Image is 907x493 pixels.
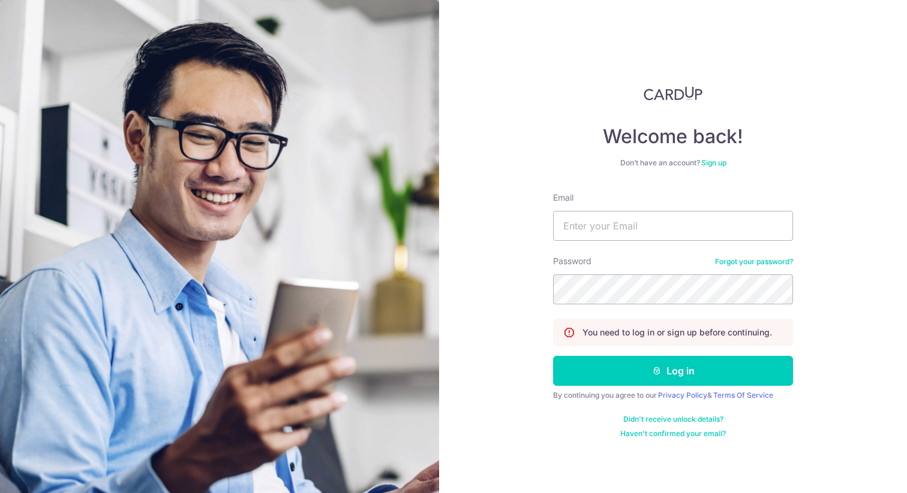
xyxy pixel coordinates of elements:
button: Log in [553,356,793,386]
label: Email [553,192,573,204]
a: Terms Of Service [713,391,773,400]
a: Didn't receive unlock details? [623,415,723,424]
p: You need to log in or sign up before continuing. [582,326,772,338]
a: Haven't confirmed your email? [620,429,726,438]
h4: Welcome back! [553,125,793,149]
div: Don’t have an account? [553,158,793,168]
label: Password [553,255,591,267]
div: By continuing you agree to our & [553,391,793,400]
a: Privacy Policy [658,391,707,400]
a: Sign up [701,158,726,167]
a: Forgot your password? [715,257,793,267]
input: Enter your Email [553,211,793,241]
img: CardUp Logo [644,86,702,101]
